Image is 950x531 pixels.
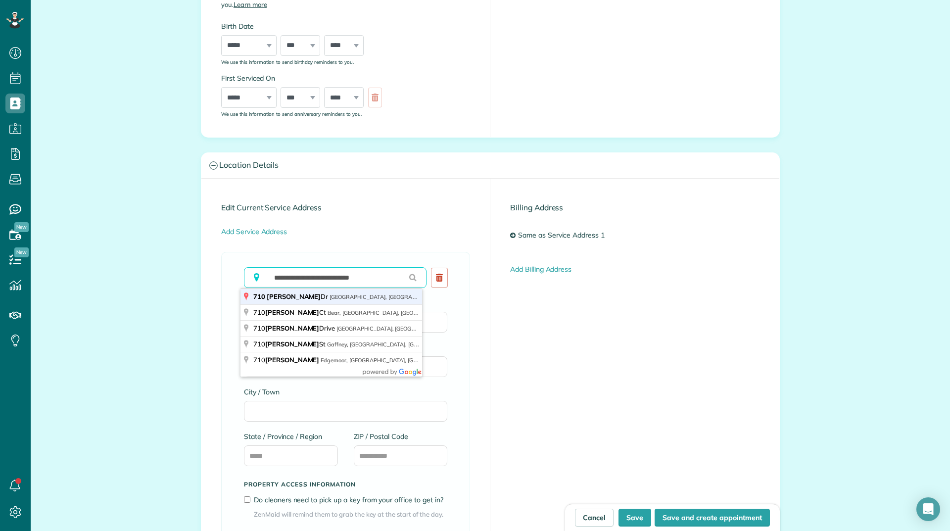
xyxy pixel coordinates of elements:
[267,292,321,300] span: [PERSON_NAME]
[321,357,463,364] span: Edgemoor, [GEOGRAPHIC_DATA], [GEOGRAPHIC_DATA]
[516,227,612,244] a: Same as Service Address 1
[253,292,330,300] span: Dr
[253,340,327,348] span: 710 St
[221,111,362,117] sub: We use this information to send anniversary reminders to you.
[265,324,320,332] span: [PERSON_NAME]
[221,203,470,212] h4: Edit Current Service Address
[265,308,320,316] span: [PERSON_NAME]
[221,59,354,65] sub: We use this information to send birthday reminders to you.
[510,265,571,274] a: Add Billing Address
[330,293,502,300] span: [GEOGRAPHIC_DATA], [GEOGRAPHIC_DATA], [GEOGRAPHIC_DATA]
[244,387,447,397] label: City / Town
[916,497,940,521] div: Open Intercom Messenger
[655,509,770,527] button: Save and create appointment
[327,341,464,348] span: Gaffney, [GEOGRAPHIC_DATA], [GEOGRAPHIC_DATA]
[253,292,265,300] span: 710
[328,309,456,316] span: Bear, [GEOGRAPHIC_DATA], [GEOGRAPHIC_DATA]
[14,222,29,232] span: New
[254,495,447,505] label: Do cleaners need to pick up a key from your office to get in?
[221,227,287,236] a: Add Service Address
[244,432,338,441] label: State / Province / Region
[253,324,336,332] span: 710 Drive
[234,0,267,8] a: Learn more
[575,509,614,527] a: Cancel
[254,510,447,519] span: ZenMaid will remind them to grab the key at the start of the day.
[265,340,320,348] span: [PERSON_NAME]
[221,21,387,31] label: Birth Date
[354,432,448,441] label: ZIP / Postal Code
[253,356,321,364] span: 710
[221,73,387,83] label: First Serviced On
[201,153,779,178] a: Location Details
[265,356,320,364] span: [PERSON_NAME]
[510,203,760,212] h4: Billing Address
[14,247,29,257] span: New
[336,325,509,332] span: [GEOGRAPHIC_DATA], [GEOGRAPHIC_DATA], [GEOGRAPHIC_DATA]
[253,308,328,316] span: 710 Ct
[244,481,447,487] h5: Property access information
[618,509,651,527] button: Save
[244,496,250,503] input: Do cleaners need to pick up a key from your office to get in?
